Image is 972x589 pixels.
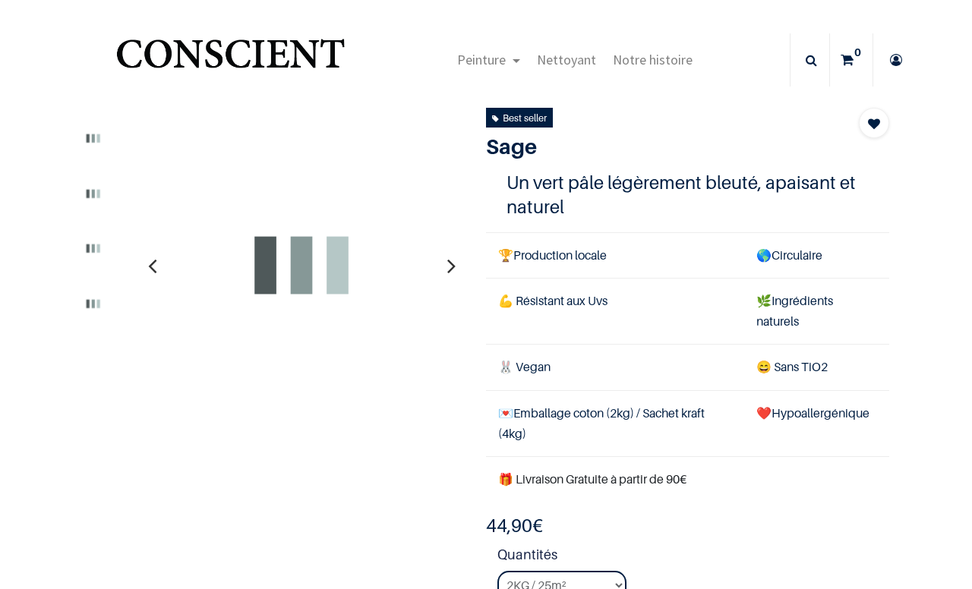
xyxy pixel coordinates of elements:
font: 🎁 Livraison Gratuite à partir de 90€ [498,471,686,487]
span: 44,90 [486,515,532,537]
span: Add to wishlist [868,115,880,133]
td: Ingrédients naturels [744,279,889,345]
img: Product image [70,115,116,162]
span: 🌿 [756,293,772,308]
span: Notre histoire [613,51,693,68]
span: 🐰 Vegan [498,359,551,374]
strong: Quantités [497,544,889,571]
span: 💌 [498,405,513,420]
span: 🌎 [756,247,772,263]
span: 💪 Résistant aux Uvs [498,293,607,308]
b: € [486,515,543,537]
span: Peinture [457,51,506,68]
span: Nettoyant [537,51,596,68]
td: ❤️Hypoallergénique [744,390,889,456]
img: Product image [70,225,116,272]
td: Emballage coton (2kg) / Sachet kraft (4kg) [486,390,744,456]
td: Production locale [486,232,744,278]
td: ans TiO2 [744,345,889,390]
img: Conscient [113,30,348,90]
a: Peinture [449,33,529,87]
img: Product image [70,170,116,216]
img: Product image [144,108,459,424]
span: 🏆 [498,247,513,263]
h4: Un vert pâle légèrement bleuté, apaisant et naturel [507,171,869,218]
td: Circulaire [744,232,889,278]
div: Best seller [492,109,547,126]
span: 😄 S [756,359,781,374]
a: 0 [830,33,873,87]
sup: 0 [850,45,865,60]
a: Logo of Conscient [113,30,348,90]
button: Add to wishlist [859,108,889,138]
img: Product image [70,280,116,326]
h1: Sage [486,134,828,159]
